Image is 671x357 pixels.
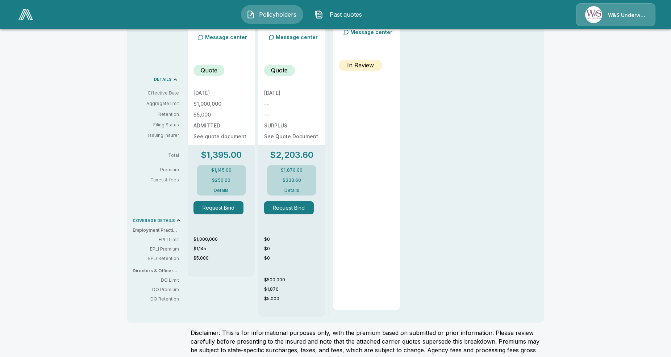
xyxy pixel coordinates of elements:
p: $1,395.00 [201,151,242,159]
img: AA Logo [18,9,33,20]
p: DETAILS [154,77,172,81]
p: $1,870 [264,286,325,293]
p: Employment Practices Liability (EPLI) [133,227,185,234]
p: $500,000 [264,277,325,283]
p: $5,000 [264,295,325,302]
p: [DATE] [193,91,249,96]
p: $5,000 [193,255,255,261]
p: $333.60 [283,178,301,182]
p: $0 [264,236,325,243]
p: DO Premium [133,286,179,293]
button: Policyholders IconPolicyholders [241,5,303,24]
p: Message center [350,28,392,36]
p: Quote [201,66,217,75]
p: $0 [264,245,325,252]
p: Retention [133,111,179,118]
img: Policyholders Icon [246,10,255,19]
p: DO Retention [133,296,179,302]
p: Issuing Insurer [133,132,179,139]
span: Request Bind [264,201,320,214]
p: $2,203.60 [270,151,313,159]
span: Request Bind [193,201,249,214]
img: Agency Icon [585,6,602,23]
p: Message center [205,33,247,41]
p: W&S Underwriters [608,12,646,19]
p: ADMITTED [193,123,249,128]
p: SURPLUS [264,123,320,128]
p: [DATE] [264,91,320,96]
button: Details [207,188,236,193]
p: Message center [276,33,318,41]
span: Past quotes [326,10,366,19]
p: EPLI Limit [133,236,179,243]
p: EPLI Retention [133,255,179,262]
p: $1,145.00 [211,168,232,172]
p: Taxes & fees [133,178,185,182]
button: Past quotes IconPast quotes [309,5,371,24]
p: -- [264,112,320,117]
p: DO Limit [133,277,179,283]
img: Past quotes Icon [314,10,323,19]
p: Aggregate limit [133,100,179,107]
p: COVERAGE DETAILS [133,219,175,223]
p: In Review [347,61,374,70]
p: Directors & Officers (DO) [133,268,185,274]
p: $0 [264,255,325,261]
p: EPLI Premium [133,246,179,252]
p: See Quote Document [264,134,320,139]
p: Filing Status [133,122,179,128]
p: $250.00 [212,178,230,182]
button: Request Bind [193,201,243,214]
p: $1,000,000 [193,101,249,106]
a: Agency IconW&S Underwriters [576,3,655,26]
p: Total [133,153,185,157]
p: $1,870.00 [281,168,303,172]
p: -- [264,101,320,106]
p: See quote document [193,134,249,139]
button: Request Bind [264,201,314,214]
p: Quote [271,66,288,75]
span: Policyholders [258,10,298,19]
p: $5,000 [193,112,249,117]
button: Details [277,188,306,193]
p: $1,145 [193,245,255,252]
p: Effective Date [133,90,179,96]
p: Premium [133,168,185,172]
p: $1,000,000 [193,236,255,243]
